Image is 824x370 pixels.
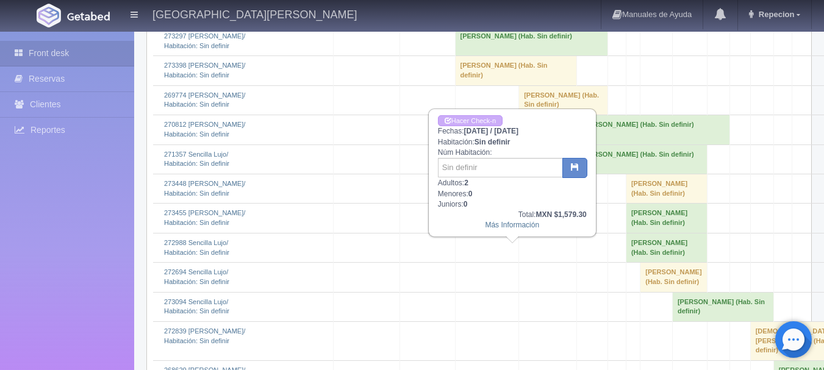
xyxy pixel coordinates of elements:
[577,115,730,144] td: [PERSON_NAME] (Hab. Sin definir)
[640,263,707,292] td: [PERSON_NAME] (Hab. Sin definir)
[164,32,245,49] a: 273297 [PERSON_NAME]/Habitación: Sin definir
[164,91,245,109] a: 269774 [PERSON_NAME]/Habitación: Sin definir
[164,268,229,285] a: 272694 Sencilla Lujo/Habitación: Sin definir
[536,210,586,219] b: MXN $1,579.30
[626,204,707,233] td: [PERSON_NAME] (Hab. Sin definir)
[455,26,607,55] td: [PERSON_NAME] (Hab. Sin definir)
[577,144,707,174] td: [PERSON_NAME] (Hab. Sin definir)
[164,121,245,138] a: 270812 [PERSON_NAME]/Habitación: Sin definir
[37,4,61,27] img: Getabed
[164,180,245,197] a: 273448 [PERSON_NAME]/Habitación: Sin definir
[438,158,563,177] input: Sin definir
[468,190,473,198] b: 0
[164,298,229,315] a: 273094 Sencilla Lujo/Habitación: Sin definir
[519,85,608,115] td: [PERSON_NAME] (Hab. Sin definir)
[756,10,795,19] span: Repecion
[672,292,773,321] td: [PERSON_NAME] (Hab. Sin definir)
[438,210,587,220] div: Total:
[464,179,468,187] b: 2
[164,209,245,226] a: 273455 [PERSON_NAME]/Habitación: Sin definir
[67,12,110,21] img: Getabed
[485,221,539,229] a: Más Información
[475,138,511,146] b: Sin definir
[164,327,245,344] a: 272839 [PERSON_NAME]/Habitación: Sin definir
[164,239,229,256] a: 272988 Sencilla Lujo/Habitación: Sin definir
[464,127,518,135] b: [DATE] / [DATE]
[626,174,707,203] td: [PERSON_NAME] (Hab. Sin definir)
[152,6,357,21] h4: [GEOGRAPHIC_DATA][PERSON_NAME]
[429,110,595,236] div: Fechas: Habitación: Núm Habitación: Adultos: Menores: Juniors:
[464,200,468,208] b: 0
[438,115,503,127] a: Hacer Check-in
[164,62,245,79] a: 273398 [PERSON_NAME]/Habitación: Sin definir
[626,233,707,262] td: [PERSON_NAME] (Hab. Sin definir)
[164,151,229,168] a: 271357 Sencilla Lujo/Habitación: Sin definir
[455,56,577,85] td: [PERSON_NAME] (Hab. Sin definir)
